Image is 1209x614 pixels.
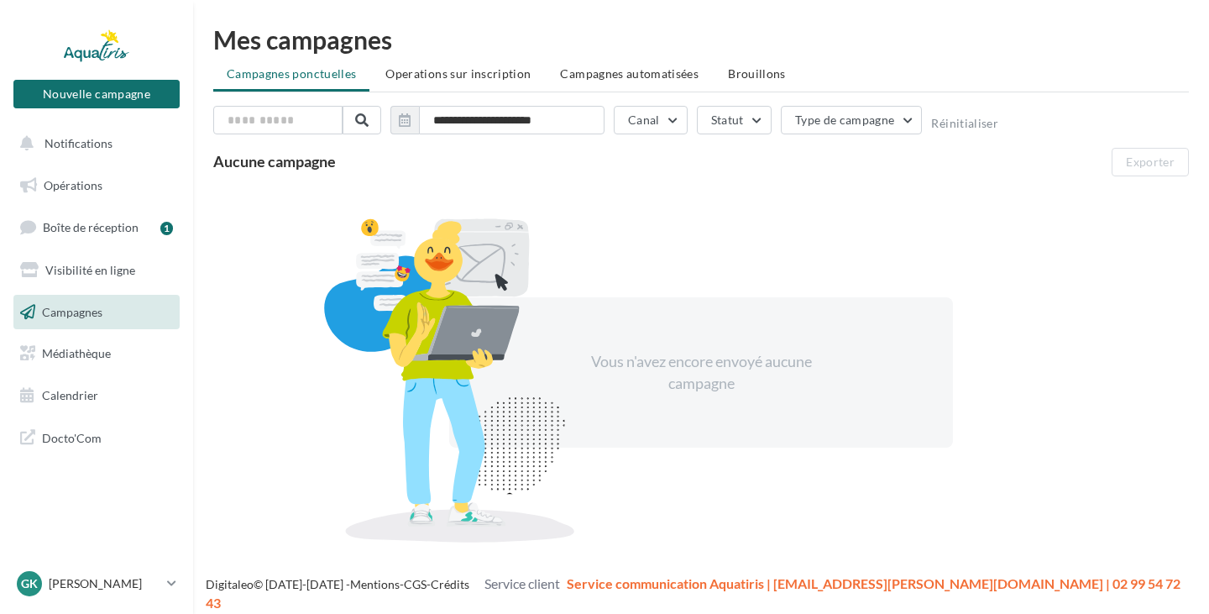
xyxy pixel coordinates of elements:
[614,106,688,134] button: Canal
[781,106,923,134] button: Type de campagne
[484,575,560,591] span: Service client
[10,378,183,413] a: Calendrier
[697,106,772,134] button: Statut
[931,117,998,130] button: Réinitialiser
[385,66,531,81] span: Operations sur inscription
[42,304,102,318] span: Campagnes
[21,575,38,592] span: GK
[42,346,111,360] span: Médiathèque
[44,178,102,192] span: Opérations
[728,66,786,81] span: Brouillons
[560,66,699,81] span: Campagnes automatisées
[10,253,183,288] a: Visibilité en ligne
[13,80,180,108] button: Nouvelle campagne
[49,575,160,592] p: [PERSON_NAME]
[10,420,183,455] a: Docto'Com
[43,220,139,234] span: Boîte de réception
[10,336,183,371] a: Médiathèque
[45,263,135,277] span: Visibilité en ligne
[206,577,254,591] a: Digitaleo
[44,136,113,150] span: Notifications
[213,152,336,171] span: Aucune campagne
[557,351,845,394] div: Vous n'avez encore envoyé aucune campagne
[10,168,183,203] a: Opérations
[42,388,98,402] span: Calendrier
[431,577,469,591] a: Crédits
[1112,148,1189,176] button: Exporter
[350,577,400,591] a: Mentions
[404,577,427,591] a: CGS
[10,295,183,330] a: Campagnes
[13,568,180,600] a: GK [PERSON_NAME]
[206,577,1180,611] span: © [DATE]-[DATE] - - -
[213,27,1189,52] div: Mes campagnes
[160,222,173,235] div: 1
[42,427,102,449] span: Docto'Com
[10,126,176,161] button: Notifications
[10,209,183,245] a: Boîte de réception1
[206,575,1180,611] span: Service communication Aquatiris | [EMAIL_ADDRESS][PERSON_NAME][DOMAIN_NAME] | 02 99 54 72 43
